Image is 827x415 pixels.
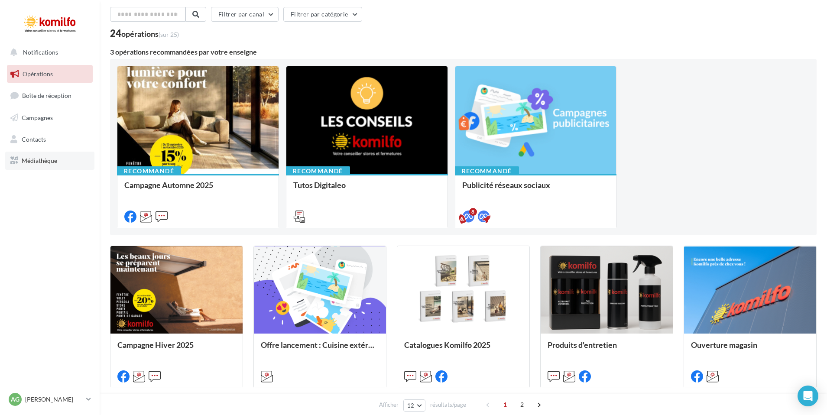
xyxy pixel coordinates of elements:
[110,29,179,38] div: 24
[121,30,179,38] div: opérations
[515,398,529,412] span: 2
[293,181,441,198] div: Tutos Digitaleo
[110,49,817,55] div: 3 opérations recommandées par votre enseigne
[22,114,53,121] span: Campagnes
[404,340,522,358] div: Catalogues Komilfo 2025
[691,340,809,358] div: Ouverture magasin
[5,86,94,105] a: Boîte de réception
[407,402,415,409] span: 12
[462,181,610,198] div: Publicité réseaux sociaux
[159,31,179,38] span: (sur 25)
[22,135,46,143] span: Contacts
[430,401,466,409] span: résultats/page
[117,166,181,176] div: Recommandé
[403,399,425,412] button: 12
[22,92,71,99] span: Boîte de réception
[283,7,362,22] button: Filtrer par catégorie
[498,398,512,412] span: 1
[5,65,94,83] a: Opérations
[286,166,350,176] div: Recommandé
[455,166,519,176] div: Recommandé
[261,340,379,358] div: Offre lancement : Cuisine extérieur
[5,130,94,149] a: Contacts
[11,395,19,404] span: AG
[25,395,83,404] p: [PERSON_NAME]
[22,157,57,164] span: Médiathèque
[5,43,91,62] button: Notifications
[5,152,94,170] a: Médiathèque
[798,386,818,406] div: Open Intercom Messenger
[7,391,93,408] a: AG [PERSON_NAME]
[469,208,477,216] div: 8
[23,49,58,56] span: Notifications
[23,70,53,78] span: Opérations
[211,7,279,22] button: Filtrer par canal
[5,109,94,127] a: Campagnes
[117,340,236,358] div: Campagne Hiver 2025
[548,340,666,358] div: Produits d'entretien
[379,401,399,409] span: Afficher
[124,181,272,198] div: Campagne Automne 2025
